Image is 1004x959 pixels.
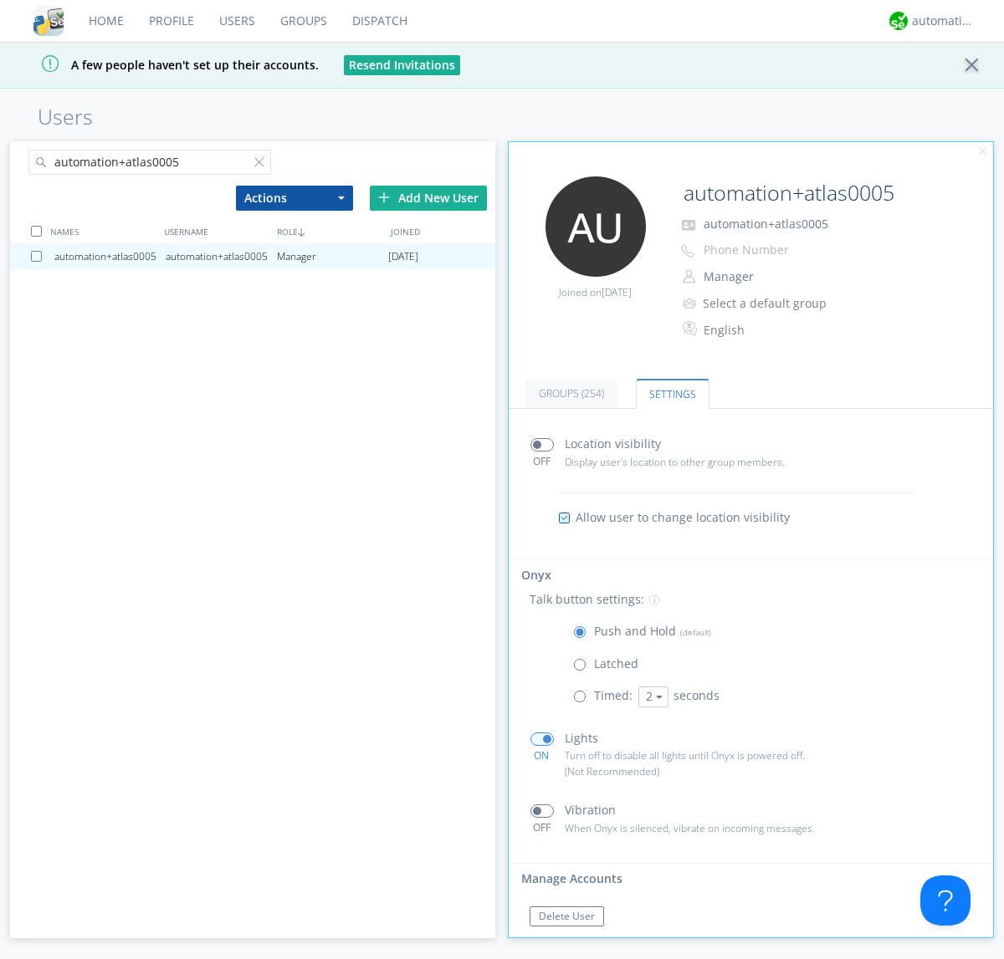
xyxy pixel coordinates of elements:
span: seconds [674,687,720,703]
img: In groups with Translation enabled, this user's messages will be automatically translated to and ... [683,319,699,339]
img: person-outline.svg [683,270,695,283]
input: Search users [28,150,271,175]
div: Add New User [370,186,487,211]
span: automation+atlas0005 [704,216,828,232]
div: ROLE [273,219,386,243]
img: 373638.png [546,176,646,277]
p: When Onyx is silenced, vibrate on incoming messages. [565,820,843,836]
div: OFF [523,454,561,468]
p: Location visibility [565,435,661,453]
button: 2 [638,686,668,707]
div: automation+atlas [912,13,975,29]
p: Latched [594,655,638,673]
button: Delete User [530,906,604,926]
img: d2d01cd9b4174d08988066c6d424eccd [889,12,908,30]
div: ON [523,748,561,763]
span: A few people haven't set up their accounts. [13,57,319,73]
img: icon-alert-users-thin-outline.svg [683,292,699,314]
p: (Not Recommended) [565,763,843,779]
input: Name [677,176,947,210]
div: English [704,322,843,339]
a: Settings [636,379,709,409]
div: OFF [523,820,561,834]
a: Groups (254) [525,379,617,408]
p: Display user's location to other group members. [565,454,843,470]
img: cancel.svg [977,146,989,158]
span: Allow user to change location visibility [576,509,790,526]
div: Select a default group [703,295,843,312]
iframe: Toggle Customer Support [920,875,971,926]
a: automation+atlas0005automation+atlas0005Manager[DATE] [10,244,495,269]
div: automation+atlas0005 [54,244,166,269]
span: (default) [676,626,711,638]
p: Turn off to disable all lights until Onyx is powered off. [565,747,843,763]
div: NAMES [46,219,159,243]
img: plus.svg [378,191,390,203]
button: Resend Invitations [344,55,460,75]
span: [DATE] [602,285,632,299]
span: [DATE] [388,244,418,269]
button: Manager [698,265,865,288]
div: USERNAME [160,219,273,243]
p: Push and Hold [594,622,711,640]
p: Vibration [565,801,616,819]
p: Timed: [594,686,633,705]
button: Actions [236,186,353,211]
div: automation+atlas0005 [166,244,277,269]
p: Lights [565,729,598,747]
div: JOINED [387,219,499,243]
img: cddb5a64eb264b2086981ab96f4c1ba7 [33,6,64,36]
img: phone-outline.svg [681,244,694,258]
div: Manager [277,244,388,269]
p: Talk button settings: [530,590,644,609]
span: Joined on [559,285,632,299]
